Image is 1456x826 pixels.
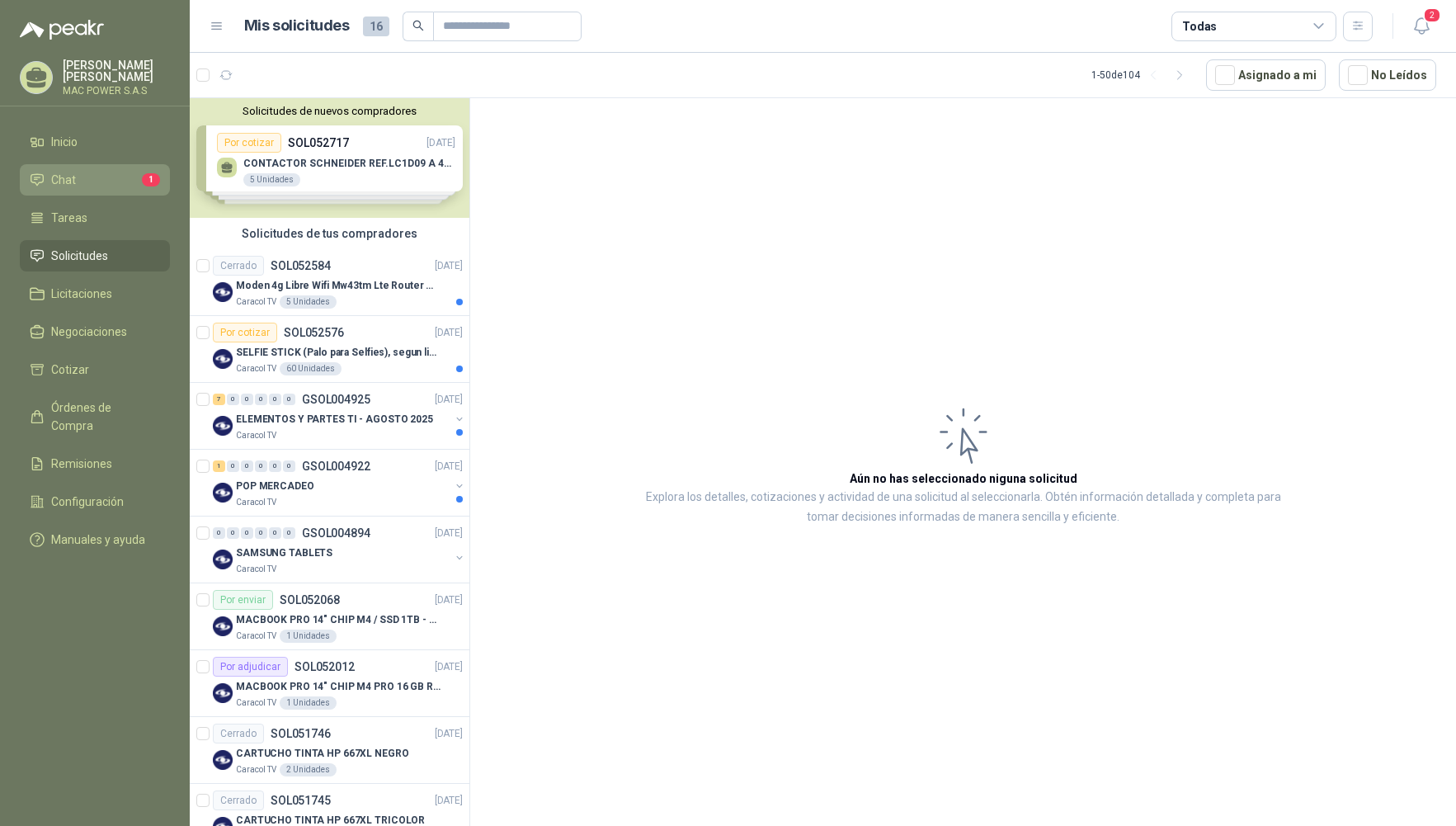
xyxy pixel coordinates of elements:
[51,323,127,341] span: Negociaciones
[269,527,281,539] div: 0
[20,240,170,271] a: Solicitudes
[213,349,233,369] img: Company Logo
[435,659,463,675] p: [DATE]
[20,486,170,517] a: Configuración
[1091,62,1193,88] div: 1 - 50 de 104
[363,17,389,36] span: 16
[236,696,276,710] p: Caracol TV
[284,327,344,338] p: SOL052576
[244,14,350,38] h1: Mis solicitudes
[190,717,469,784] a: CerradoSOL051746[DATE] Company LogoCARTUCHO TINTA HP 667XL NEGROCaracol TV2 Unidades
[236,763,276,776] p: Caracol TV
[20,164,170,196] a: Chat1
[435,726,463,742] p: [DATE]
[850,470,1077,488] h3: Aún no has seleccionado niguna solicitud
[294,661,355,673] p: SOL052012
[241,527,253,539] div: 0
[213,791,264,810] div: Cerrado
[1423,7,1441,23] span: 2
[213,724,264,743] div: Cerrado
[213,456,466,509] a: 1 0 0 0 0 0 GSOL004922[DATE] Company LogoPOP MERCADEOCaracol TV
[51,209,87,227] span: Tareas
[269,460,281,472] div: 0
[213,323,277,342] div: Por cotizar
[227,460,239,472] div: 0
[302,394,370,405] p: GSOL004925
[236,278,441,294] p: Moden 4g Libre Wifi Mw43tm Lte Router Móvil Internet 5ghz
[190,583,469,650] a: Por enviarSOL052068[DATE] Company LogoMACBOOK PRO 14" CHIP M4 / SSD 1TB - 24 GB RAMCaracol TV1 Un...
[190,249,469,316] a: CerradoSOL052584[DATE] Company LogoModen 4g Libre Wifi Mw43tm Lte Router Móvil Internet 5ghzCarac...
[236,496,276,509] p: Caracol TV
[213,460,225,472] div: 1
[20,126,170,158] a: Inicio
[20,20,104,40] img: Logo peakr
[302,527,370,539] p: GSOL004894
[435,325,463,341] p: [DATE]
[20,448,170,479] a: Remisiones
[63,86,170,96] p: MAC POWER S.A.S
[283,527,295,539] div: 0
[236,630,276,643] p: Caracol TV
[236,345,441,361] p: SELFIE STICK (Palo para Selfies), segun link adjunto
[51,285,112,303] span: Licitaciones
[213,389,466,442] a: 7 0 0 0 0 0 GSOL004925[DATE] Company LogoELEMENTOS Y PARTES TI - AGOSTO 2025Caracol TV
[269,394,281,405] div: 0
[20,354,170,385] a: Cotizar
[280,763,337,776] div: 2 Unidades
[213,750,233,770] img: Company Logo
[435,258,463,274] p: [DATE]
[190,316,469,383] a: Por cotizarSOL052576[DATE] Company LogoSELFIE STICK (Palo para Selfies), segun link adjuntoCaraco...
[1407,12,1436,41] button: 2
[51,361,89,379] span: Cotizar
[213,683,233,703] img: Company Logo
[236,362,276,375] p: Caracol TV
[190,650,469,717] a: Por adjudicarSOL052012[DATE] Company LogoMACBOOK PRO 14" CHIP M4 PRO 16 GB RAM 1TBCaracol TV1 Uni...
[280,696,337,710] div: 1 Unidades
[412,20,424,31] span: search
[213,483,233,503] img: Company Logo
[435,526,463,541] p: [DATE]
[435,459,463,474] p: [DATE]
[236,563,276,576] p: Caracol TV
[1182,17,1217,35] div: Todas
[236,746,409,762] p: CARTUCHO TINTA HP 667XL NEGRO
[51,133,78,151] span: Inicio
[213,657,288,677] div: Por adjudicar
[20,524,170,555] a: Manuales y ayuda
[213,550,233,569] img: Company Logo
[236,679,441,695] p: MACBOOK PRO 14" CHIP M4 PRO 16 GB RAM 1TB
[63,59,170,83] p: [PERSON_NAME] [PERSON_NAME]
[280,295,337,309] div: 5 Unidades
[236,295,276,309] p: Caracol TV
[435,793,463,809] p: [DATE]
[213,527,225,539] div: 0
[283,394,295,405] div: 0
[280,630,337,643] div: 1 Unidades
[213,394,225,405] div: 7
[1339,59,1436,91] button: No Leídos
[190,98,469,218] div: Solicitudes de nuevos compradoresPor cotizarSOL052717[DATE] CONTACTOR SCHNEIDER REF.LC1D09 A 440V...
[51,247,108,265] span: Solicitudes
[213,282,233,302] img: Company Logo
[271,728,331,739] p: SOL051746
[227,527,239,539] div: 0
[213,523,466,576] a: 0 0 0 0 0 0 GSOL004894[DATE] Company LogoSAMSUNG TABLETSCaracol TV
[190,218,469,249] div: Solicitudes de tus compradores
[271,260,331,271] p: SOL052584
[213,256,264,276] div: Cerrado
[255,394,267,405] div: 0
[236,412,433,427] p: ELEMENTOS Y PARTES TI - AGOSTO 2025
[1206,59,1326,91] button: Asignado a mi
[280,594,340,606] p: SOL052068
[435,592,463,608] p: [DATE]
[255,527,267,539] div: 0
[271,795,331,806] p: SOL051745
[51,531,145,549] span: Manuales y ayuda
[227,394,239,405] div: 0
[51,455,112,473] span: Remisiones
[51,171,76,189] span: Chat
[435,392,463,408] p: [DATE]
[213,616,233,636] img: Company Logo
[20,392,170,441] a: Órdenes de Compra
[236,612,441,628] p: MACBOOK PRO 14" CHIP M4 / SSD 1TB - 24 GB RAM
